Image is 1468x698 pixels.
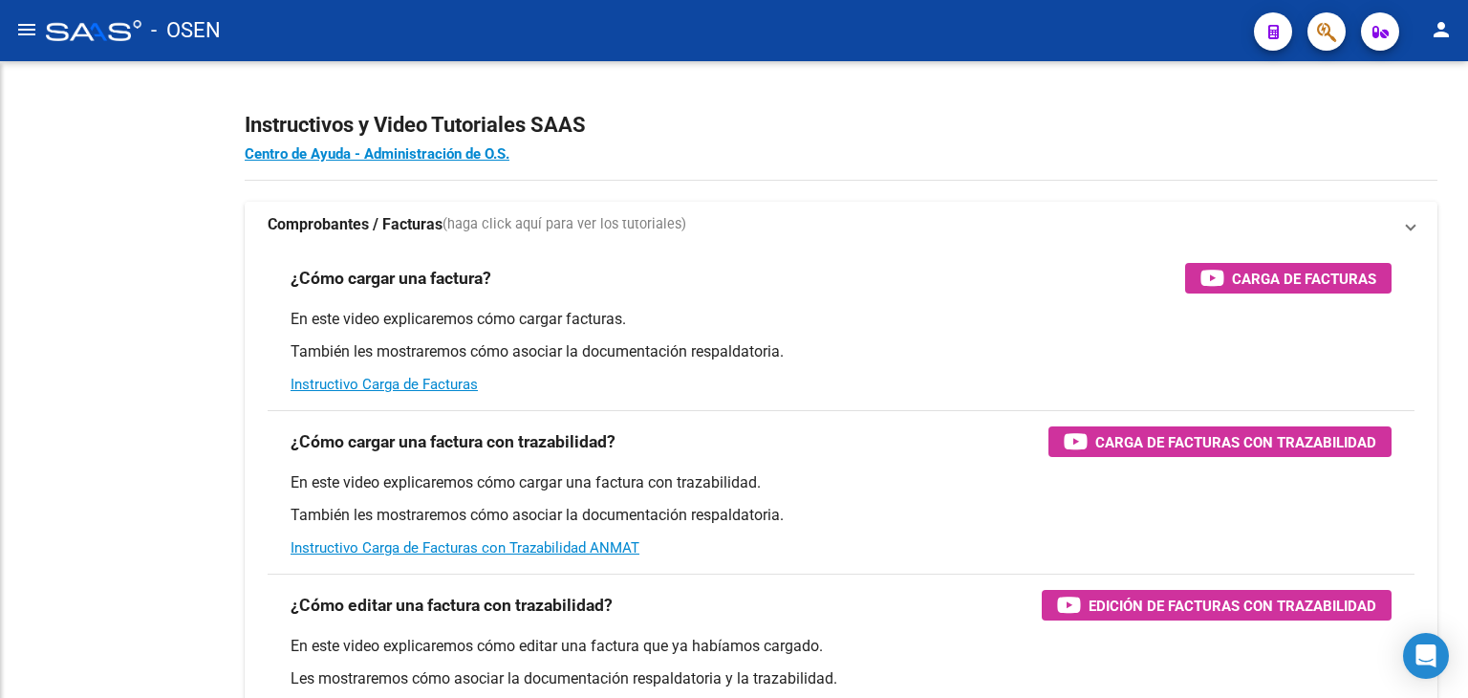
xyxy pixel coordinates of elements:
span: - OSEN [151,10,221,52]
p: En este video explicaremos cómo cargar facturas. [291,309,1392,330]
h3: ¿Cómo editar una factura con trazabilidad? [291,592,613,619]
button: Edición de Facturas con Trazabilidad [1042,590,1392,621]
span: Carga de Facturas [1232,267,1376,291]
p: También les mostraremos cómo asociar la documentación respaldatoria. [291,505,1392,526]
h3: ¿Cómo cargar una factura? [291,265,491,292]
button: Carga de Facturas [1185,263,1392,294]
mat-icon: menu [15,18,38,41]
div: Open Intercom Messenger [1403,633,1449,679]
span: (haga click aquí para ver los tutoriales) [443,214,686,235]
strong: Comprobantes / Facturas [268,214,443,235]
span: Edición de Facturas con Trazabilidad [1089,594,1376,618]
mat-icon: person [1430,18,1453,41]
mat-expansion-panel-header: Comprobantes / Facturas(haga click aquí para ver los tutoriales) [245,202,1437,248]
a: Instructivo Carga de Facturas [291,376,478,393]
p: En este video explicaremos cómo cargar una factura con trazabilidad. [291,472,1392,493]
a: Instructivo Carga de Facturas con Trazabilidad ANMAT [291,539,639,556]
p: En este video explicaremos cómo editar una factura que ya habíamos cargado. [291,636,1392,657]
a: Centro de Ayuda - Administración de O.S. [245,145,509,163]
button: Carga de Facturas con Trazabilidad [1048,426,1392,457]
p: También les mostraremos cómo asociar la documentación respaldatoria. [291,341,1392,362]
span: Carga de Facturas con Trazabilidad [1095,430,1376,454]
h2: Instructivos y Video Tutoriales SAAS [245,107,1437,143]
p: Les mostraremos cómo asociar la documentación respaldatoria y la trazabilidad. [291,668,1392,689]
h3: ¿Cómo cargar una factura con trazabilidad? [291,428,615,455]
